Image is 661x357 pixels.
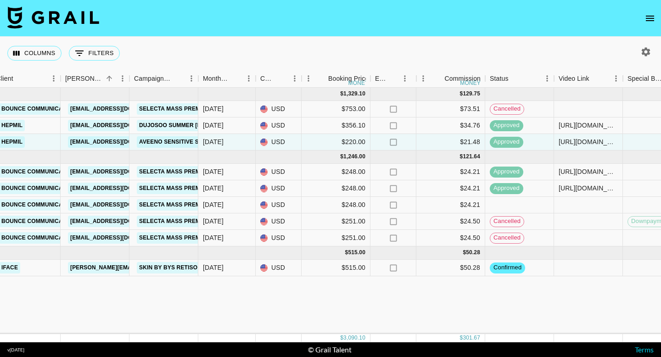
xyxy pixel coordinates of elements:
[137,262,240,273] a: Skin by BYS Retisome Campaign
[68,103,171,115] a: [EMAIL_ADDRESS][DOMAIN_NAME]
[302,260,370,276] div: $515.00
[302,197,370,213] div: $248.00
[203,167,224,176] div: Jul '25
[13,72,26,85] button: Sort
[460,80,481,86] div: money
[137,136,343,148] a: Aveeno Sensitive Skin Stories Campaign #SensitiveWontStopUs
[302,213,370,230] div: $251.00
[554,70,623,88] div: Video Link
[589,72,602,85] button: Sort
[68,199,171,211] a: [EMAIL_ADDRESS][DOMAIN_NAME]
[635,345,654,354] a: Terms
[68,183,171,194] a: [EMAIL_ADDRESS][DOMAIN_NAME]
[203,121,224,130] div: May '25
[559,167,618,176] div: https://www.tiktok.com/@qascutia/video/7523173580570463506?lang=en
[463,334,480,342] div: 301.67
[375,70,388,88] div: Expenses: Remove Commission?
[61,70,129,88] div: Booker
[137,216,213,227] a: Selecta Mass Premium
[137,103,213,115] a: Selecta Mass Premium
[256,70,302,88] div: Currency
[416,197,485,213] div: $24.21
[559,121,618,130] div: https://www.tiktok.com/@qascutia/video/7512436400088763668?_r=1&_t=ZS-8wx2bphHBaa
[302,117,370,134] div: $356.10
[416,230,485,246] div: $24.50
[490,234,524,242] span: cancelled
[256,180,302,197] div: USD
[315,72,328,85] button: Sort
[416,134,485,151] div: $21.48
[256,117,302,134] div: USD
[103,72,116,85] button: Sort
[340,153,343,161] div: $
[137,120,216,131] a: DUJOSOO Summer [DATE]
[260,70,275,88] div: Currency
[398,72,412,85] button: Menu
[68,136,171,148] a: [EMAIL_ADDRESS][DOMAIN_NAME]
[65,70,103,88] div: [PERSON_NAME]
[137,199,213,211] a: Selecta Mass Premium
[609,72,623,85] button: Menu
[68,232,171,244] a: [EMAIL_ADDRESS][DOMAIN_NAME]
[490,217,524,226] span: cancelled
[444,70,481,88] div: Commission
[490,263,525,272] span: confirmed
[172,72,185,85] button: Sort
[559,137,618,146] div: https://www.tiktok.com/@qascutia/video/7516866565036313876?_r=1&_t=ZS-8xHKjesHGAz
[242,72,256,85] button: Menu
[203,233,224,242] div: Jul '25
[129,70,198,88] div: Campaign (Type)
[343,153,365,161] div: 1,246.00
[302,134,370,151] div: $220.00
[388,72,401,85] button: Sort
[416,72,430,85] button: Menu
[229,72,242,85] button: Sort
[490,184,523,193] span: approved
[509,72,521,85] button: Sort
[137,183,213,194] a: Selecta Mass Premium
[68,216,171,227] a: [EMAIL_ADDRESS][DOMAIN_NAME]
[256,197,302,213] div: USD
[203,70,229,88] div: Month Due
[302,164,370,180] div: $248.00
[416,117,485,134] div: $34.76
[302,180,370,197] div: $248.00
[198,70,256,88] div: Month Due
[466,249,480,257] div: 50.28
[256,213,302,230] div: USD
[302,101,370,117] div: $753.00
[416,260,485,276] div: $50.28
[68,166,171,178] a: [EMAIL_ADDRESS][DOMAIN_NAME]
[343,90,365,98] div: 1,329.10
[490,70,509,88] div: Status
[185,72,198,85] button: Menu
[416,164,485,180] div: $24.21
[256,260,302,276] div: USD
[460,334,463,342] div: $
[343,334,365,342] div: 3,090.10
[203,263,224,272] div: Aug '25
[302,72,315,85] button: Menu
[47,72,61,85] button: Menu
[7,347,24,353] div: v [DATE]
[348,80,369,86] div: money
[7,46,62,61] button: Select columns
[275,72,288,85] button: Sort
[416,180,485,197] div: $24.21
[203,137,224,146] div: May '25
[540,72,554,85] button: Menu
[203,217,224,226] div: Jul '25
[460,90,463,98] div: $
[308,345,352,354] div: © Grail Talent
[463,90,480,98] div: 129.75
[416,213,485,230] div: $24.50
[559,70,589,88] div: Video Link
[288,72,302,85] button: Menu
[348,249,365,257] div: 515.00
[463,153,480,161] div: 121.64
[490,138,523,146] span: approved
[370,70,416,88] div: Expenses: Remove Commission?
[137,166,213,178] a: Selecta Mass Premium
[69,46,120,61] button: Show filters
[641,9,659,28] button: open drawer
